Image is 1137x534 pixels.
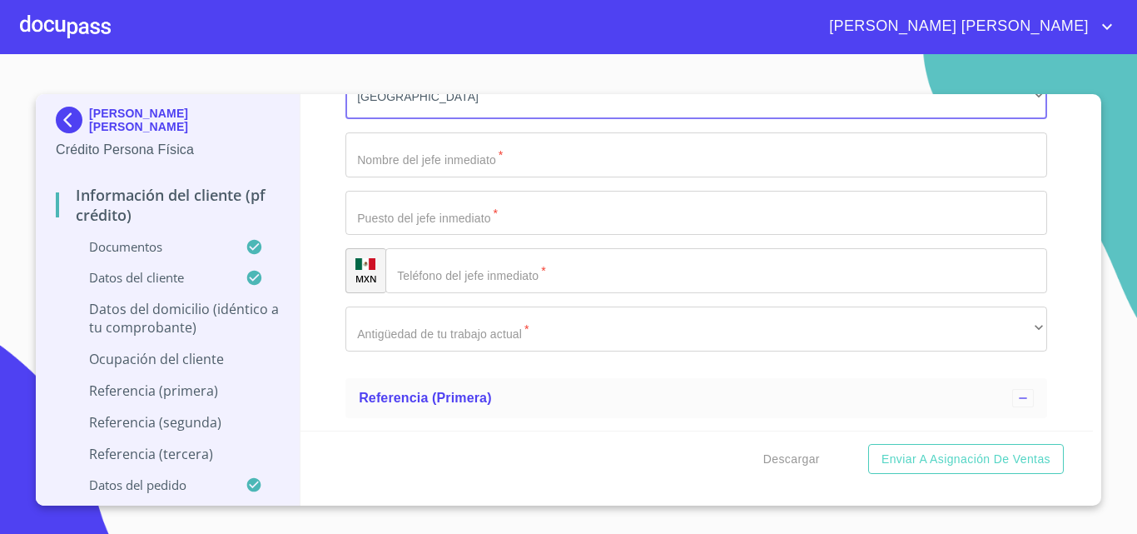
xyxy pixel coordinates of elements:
div: [GEOGRAPHIC_DATA] [345,74,1047,119]
img: Docupass spot blue [56,107,89,133]
p: Datos del cliente [56,269,246,286]
button: Descargar [757,444,827,475]
p: [PERSON_NAME] [PERSON_NAME] [89,107,280,133]
span: [PERSON_NAME] [PERSON_NAME] [817,13,1097,40]
div: ​ [345,307,1047,352]
div: [PERSON_NAME] [PERSON_NAME] [56,107,280,140]
img: R93DlvwvvjP9fbrDwZeCRYBHk45OWMq+AAOlFVsxT89f82nwPLnD58IP7+ANJEaWYhP0Tx8kkA0WlQMPQsAAgwAOmBj20AXj6... [355,258,375,270]
button: Enviar a Asignación de Ventas [868,444,1064,475]
p: Datos del pedido [56,477,246,493]
p: MXN [355,272,377,285]
p: Datos del domicilio (idéntico a tu comprobante) [56,300,280,337]
p: Información del cliente (PF crédito) [56,185,280,225]
span: Referencia (primera) [359,391,492,405]
span: Descargar [763,449,820,470]
p: Ocupación del Cliente [56,350,280,368]
p: Crédito Persona Física [56,140,280,160]
p: Documentos [56,238,246,255]
div: Referencia (primera) [345,378,1047,418]
span: Enviar a Asignación de Ventas [881,449,1050,470]
p: Referencia (segunda) [56,413,280,432]
button: account of current user [817,13,1117,40]
p: Referencia (primera) [56,382,280,400]
p: Referencia (tercera) [56,445,280,463]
